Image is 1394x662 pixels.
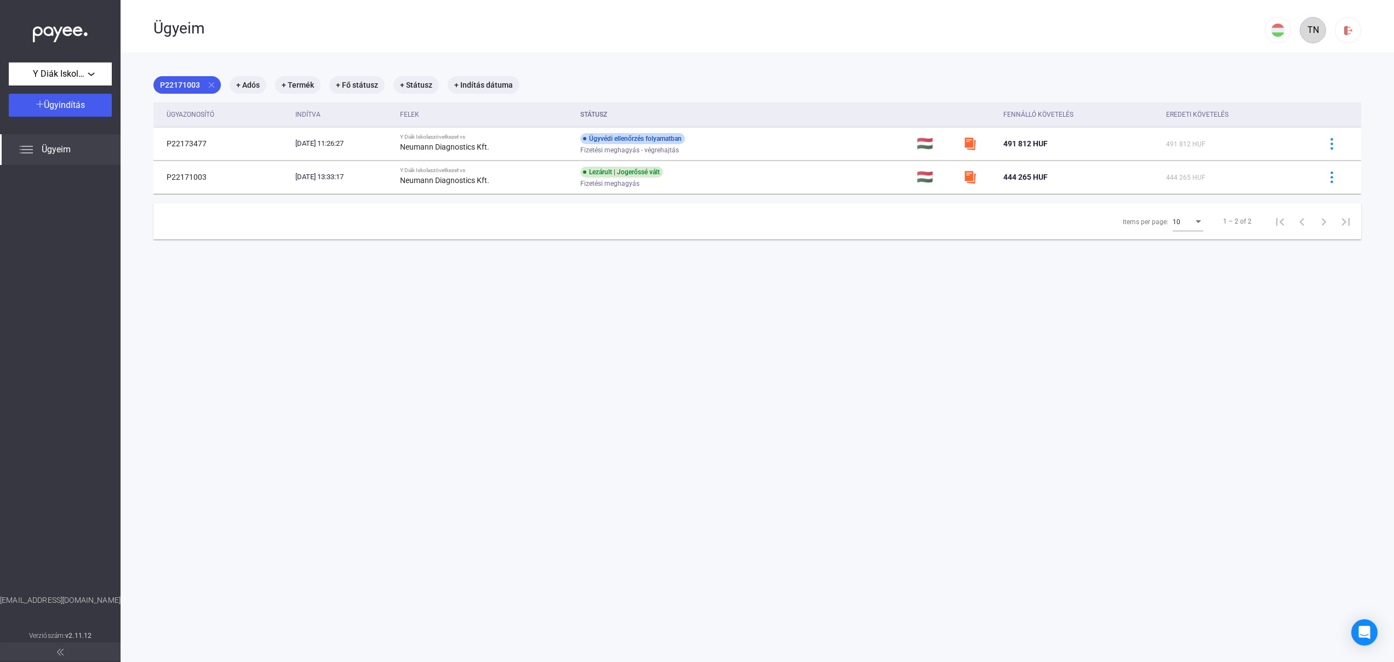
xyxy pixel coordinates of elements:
[295,108,321,121] div: Indítva
[963,137,976,150] img: szamlazzhu-mini
[207,80,216,90] mat-icon: close
[44,100,85,110] span: Ügyindítás
[400,167,571,174] div: Y Diák Iskolaszövetkezet vs
[65,632,92,640] strong: v2.11.12
[1003,108,1157,121] div: Fennálló követelés
[275,76,321,94] mat-chip: + Termék
[580,144,679,157] span: Fizetési meghagyás - végrehajtás
[1304,24,1322,37] div: TN
[295,172,391,182] div: [DATE] 13:33:17
[1320,165,1343,189] button: more-blue
[153,127,291,160] td: P22173477
[1313,210,1335,232] button: Next page
[580,177,639,190] span: Fizetési meghagyás
[1326,172,1338,183] img: more-blue
[912,161,958,193] td: 🇭🇺
[400,134,571,140] div: Y Diák Iskolaszövetkezet vs
[1173,215,1203,228] mat-select: Items per page:
[580,167,663,178] div: Lezárult | Jogerőssé vált
[1003,139,1048,148] span: 491 812 HUF
[400,108,571,121] div: Felek
[57,649,64,655] img: arrow-double-left-grey.svg
[1265,17,1291,43] button: HU
[33,67,88,81] span: Y Diák Iskolaszövetkezet
[1320,132,1343,155] button: more-blue
[36,100,44,108] img: plus-white.svg
[580,133,685,144] div: Ügyvédi ellenőrzés folyamatban
[153,161,291,193] td: P22171003
[329,76,385,94] mat-chip: + Fő státusz
[42,143,71,156] span: Ügyeim
[1271,24,1284,37] img: HU
[1326,138,1338,150] img: more-blue
[167,108,287,121] div: Ügyazonosító
[9,94,112,117] button: Ügyindítás
[1166,108,1229,121] div: Eredeti követelés
[33,20,88,43] img: white-payee-white-dot.svg
[912,127,958,160] td: 🇭🇺
[230,76,266,94] mat-chip: + Adós
[20,143,33,156] img: list.svg
[153,19,1265,38] div: Ügyeim
[1166,140,1206,148] span: 491 812 HUF
[400,108,419,121] div: Felek
[448,76,519,94] mat-chip: + Indítás dátuma
[576,102,913,127] th: Státusz
[1351,619,1378,646] div: Open Intercom Messenger
[1173,218,1180,226] span: 10
[1003,108,1073,121] div: Fennálló követelés
[1166,108,1306,121] div: Eredeti követelés
[1166,174,1206,181] span: 444 265 HUF
[400,176,489,185] strong: Neumann Diagnostics Kft.
[1223,215,1252,228] div: 1 – 2 of 2
[167,108,214,121] div: Ügyazonosító
[1342,25,1354,36] img: logout-red
[400,142,489,151] strong: Neumann Diagnostics Kft.
[1291,210,1313,232] button: Previous page
[295,108,391,121] div: Indítva
[1269,210,1291,232] button: First page
[1335,210,1357,232] button: Last page
[9,62,112,85] button: Y Diák Iskolaszövetkezet
[393,76,439,94] mat-chip: + Státusz
[963,170,976,184] img: szamlazzhu-mini
[1123,215,1168,229] div: Items per page:
[1003,173,1048,181] span: 444 265 HUF
[295,138,391,149] div: [DATE] 11:26:27
[1300,17,1326,43] button: TN
[1335,17,1361,43] button: logout-red
[153,76,221,94] mat-chip: P22171003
